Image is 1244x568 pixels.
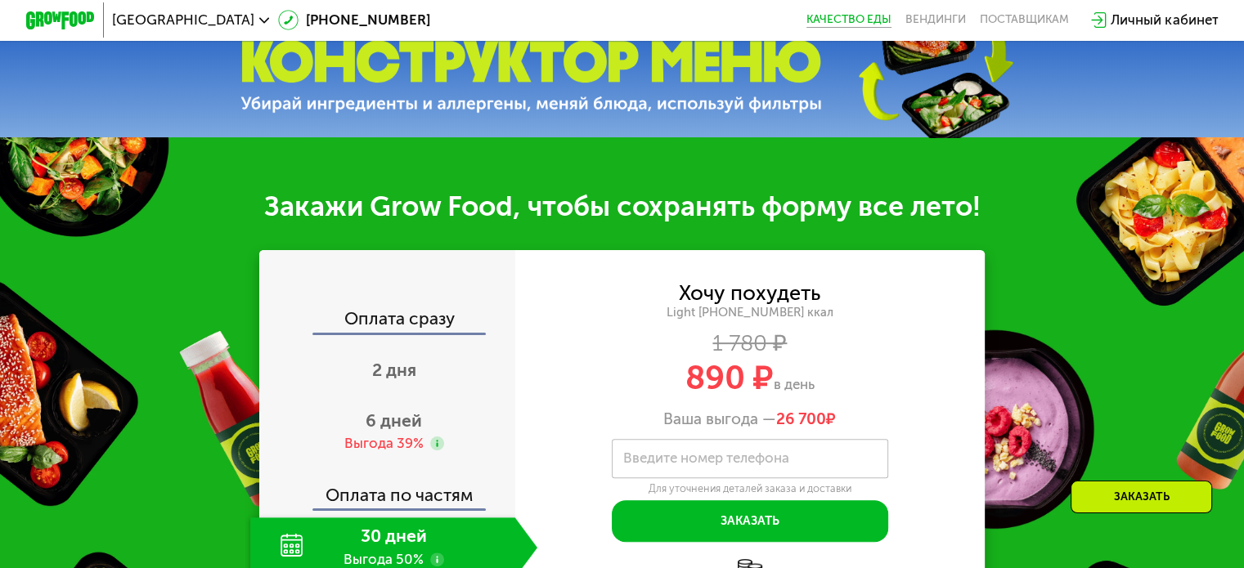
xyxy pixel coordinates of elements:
[366,410,422,431] span: 6 дней
[806,13,891,27] a: Качество еды
[612,482,888,495] div: Для уточнения деталей заказа и доставки
[612,500,888,542] button: Заказать
[776,409,826,428] span: 26 700
[515,409,986,428] div: Ваша выгода —
[515,333,986,352] div: 1 780 ₽
[774,376,815,392] span: в день
[261,310,515,332] div: Оплата сразу
[980,13,1069,27] div: поставщикам
[344,434,423,453] div: Выгода 39%
[278,10,430,30] a: [PHONE_NUMBER]
[261,469,515,509] div: Оплата по частям
[685,358,774,397] span: 890 ₽
[776,409,836,428] span: ₽
[112,13,254,27] span: [GEOGRAPHIC_DATA]
[372,360,416,380] span: 2 дня
[905,13,966,27] a: Вендинги
[623,454,789,463] label: Введите номер телефона
[1111,10,1218,30] div: Личный кабинет
[1071,481,1212,513] div: Заказать
[679,284,820,302] div: Хочу похудеть
[515,305,986,320] div: Light [PHONE_NUMBER] ккал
